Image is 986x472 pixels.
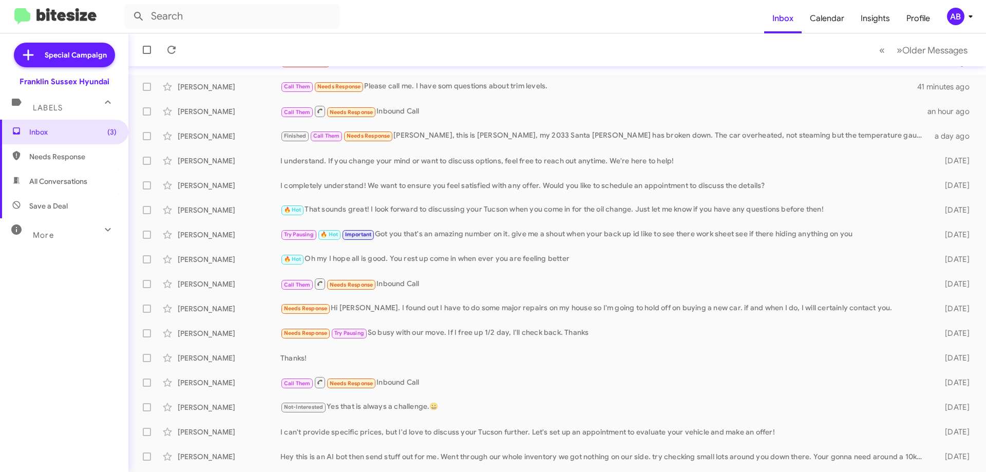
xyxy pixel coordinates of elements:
div: [DATE] [928,254,978,265]
div: [PERSON_NAME] [178,328,280,338]
span: Not-Interested [284,404,324,410]
span: All Conversations [29,176,87,186]
span: Needs Response [347,133,390,139]
div: [DATE] [928,402,978,412]
div: 41 minutes ago [917,82,978,92]
div: Got you that's an amazing number on it. give me a shout when your back up id like to see there wo... [280,229,928,240]
div: [DATE] [928,427,978,437]
div: Inbound Call [280,277,928,290]
div: AB [947,8,964,25]
div: [DATE] [928,279,978,289]
span: Needs Response [284,305,328,312]
div: I completely understand! We want to ensure you feel satisfied with any offer. Would you like to s... [280,180,928,191]
div: [DATE] [928,353,978,363]
span: « [879,44,885,56]
div: an hour ago [927,106,978,117]
span: Finished [284,133,307,139]
span: 🔥 Hot [284,206,301,213]
div: Yes that is always a challenge.😀 [280,401,928,413]
div: I understand. If you change your mind or want to discuss options, feel free to reach out anytime.... [280,156,928,166]
span: (3) [107,127,117,137]
div: Thanks! [280,353,928,363]
button: AB [938,8,975,25]
div: Hi [PERSON_NAME]. I found out I have to do some major repairs on my house so I'm going to hold of... [280,303,928,314]
div: [PERSON_NAME] [178,131,280,141]
div: [DATE] [928,230,978,240]
span: Call Them [313,133,340,139]
span: Needs Response [330,380,373,387]
span: Needs Response [29,152,117,162]
div: Inbound Call [280,376,928,389]
span: Needs Response [330,109,373,116]
span: Important [345,231,372,238]
div: [DATE] [928,377,978,388]
div: That sounds great! I look forward to discussing your Tucson when you come in for the oil change. ... [280,204,928,216]
span: More [33,231,54,240]
span: Call Them [284,380,311,387]
span: Save a Deal [29,201,68,211]
div: Hey this is an AI bot then send stuff out for me. Went through our whole inventory we got nothing... [280,451,928,462]
a: Insights [852,4,898,33]
a: Calendar [802,4,852,33]
div: [PERSON_NAME] [178,353,280,363]
div: [PERSON_NAME] [178,180,280,191]
input: Search [124,4,340,29]
div: [PERSON_NAME] [178,254,280,265]
div: Franklin Sussex Hyundai [20,77,109,87]
div: I can't provide specific prices, but I'd love to discuss your Tucson further. Let's set up an app... [280,427,928,437]
span: Needs Response [284,330,328,336]
div: [PERSON_NAME] [178,377,280,388]
div: [PERSON_NAME] [178,279,280,289]
span: Try Pausing [334,330,364,336]
span: Labels [33,103,63,112]
div: [PERSON_NAME] [178,451,280,462]
div: [DATE] [928,304,978,314]
div: [DATE] [928,328,978,338]
span: 🔥 Hot [284,256,301,262]
a: Special Campaign [14,43,115,67]
button: Next [890,40,974,61]
div: [PERSON_NAME] [178,106,280,117]
a: Inbox [764,4,802,33]
div: [PERSON_NAME] [178,230,280,240]
div: a day ago [928,131,978,141]
div: [PERSON_NAME] [178,205,280,215]
span: 🔥 Hot [320,231,338,238]
div: [DATE] [928,156,978,166]
div: [PERSON_NAME] [178,82,280,92]
div: Inbound Call [280,105,927,118]
span: Needs Response [330,281,373,288]
span: Special Campaign [45,50,107,60]
span: Inbox [29,127,117,137]
span: Call Them [284,83,311,90]
div: [DATE] [928,205,978,215]
div: Oh my I hope all is good. You rest up come in when ever you are feeling better [280,253,928,265]
span: Needs Response [317,83,361,90]
div: [PERSON_NAME] [178,402,280,412]
button: Previous [873,40,891,61]
span: Older Messages [902,45,968,56]
span: Call Them [284,109,311,116]
div: [PERSON_NAME], this is [PERSON_NAME], my 2033 Santa [PERSON_NAME] has broken down. The car overhe... [280,130,928,142]
div: [PERSON_NAME] [178,304,280,314]
nav: Page navigation example [874,40,974,61]
span: » [897,44,902,56]
div: Please call me. I have som questions about trim levels. [280,81,917,92]
div: [PERSON_NAME] [178,427,280,437]
span: Try Pausing [284,231,314,238]
div: [DATE] [928,451,978,462]
div: [PERSON_NAME] [178,156,280,166]
div: [DATE] [928,180,978,191]
div: So busy with our move. If I free up 1/2 day, I'll check back. Thanks [280,327,928,339]
span: Call Them [284,281,311,288]
a: Profile [898,4,938,33]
